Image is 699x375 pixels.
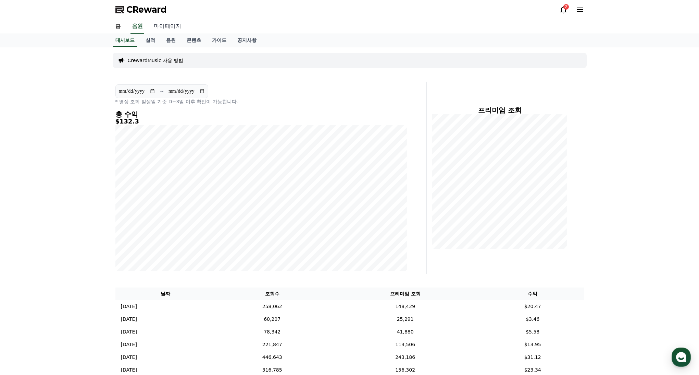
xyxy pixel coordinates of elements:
p: ~ [160,87,164,95]
td: 258,062 [215,300,329,313]
p: * 영상 조회 발생일 기준 D+3일 이후 확인이 가능합니다. [115,98,407,105]
p: [DATE] [121,303,137,310]
span: Messages [57,228,77,234]
a: 홈 [110,19,126,34]
th: 수익 [482,288,584,300]
a: Settings [88,218,132,235]
td: 78,342 [215,326,329,338]
p: [DATE] [121,316,137,323]
h4: 프리미엄 조회 [432,106,567,114]
h4: 총 수익 [115,110,407,118]
h5: $132.3 [115,118,407,125]
a: 대시보드 [113,34,137,47]
span: Settings [101,228,118,233]
td: 41,880 [329,326,482,338]
a: 2 [559,5,567,14]
td: $5.58 [482,326,584,338]
p: [DATE] [121,341,137,348]
span: CReward [126,4,167,15]
a: 콘텐츠 [181,34,207,47]
td: 60,207 [215,313,329,326]
p: [DATE] [121,366,137,374]
p: [DATE] [121,328,137,336]
div: 2 [563,4,569,10]
p: [DATE] [121,354,137,361]
th: 프리미엄 조회 [329,288,482,300]
a: 가이드 [207,34,232,47]
td: $20.47 [482,300,584,313]
td: $13.95 [482,338,584,351]
a: Messages [45,218,88,235]
td: 446,643 [215,351,329,364]
th: 조회수 [215,288,329,300]
td: 25,291 [329,313,482,326]
a: CrewardMusic 사용 방법 [128,57,184,64]
a: 음원 [130,19,144,34]
td: $31.12 [482,351,584,364]
td: $3.46 [482,313,584,326]
a: 마이페이지 [148,19,187,34]
a: Home [2,218,45,235]
td: 148,429 [329,300,482,313]
a: 실적 [140,34,161,47]
a: CReward [115,4,167,15]
td: 221,847 [215,338,329,351]
a: 공지사항 [232,34,262,47]
td: 243,186 [329,351,482,364]
th: 날짜 [115,288,216,300]
td: 113,506 [329,338,482,351]
span: Home [17,228,29,233]
a: 음원 [161,34,181,47]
